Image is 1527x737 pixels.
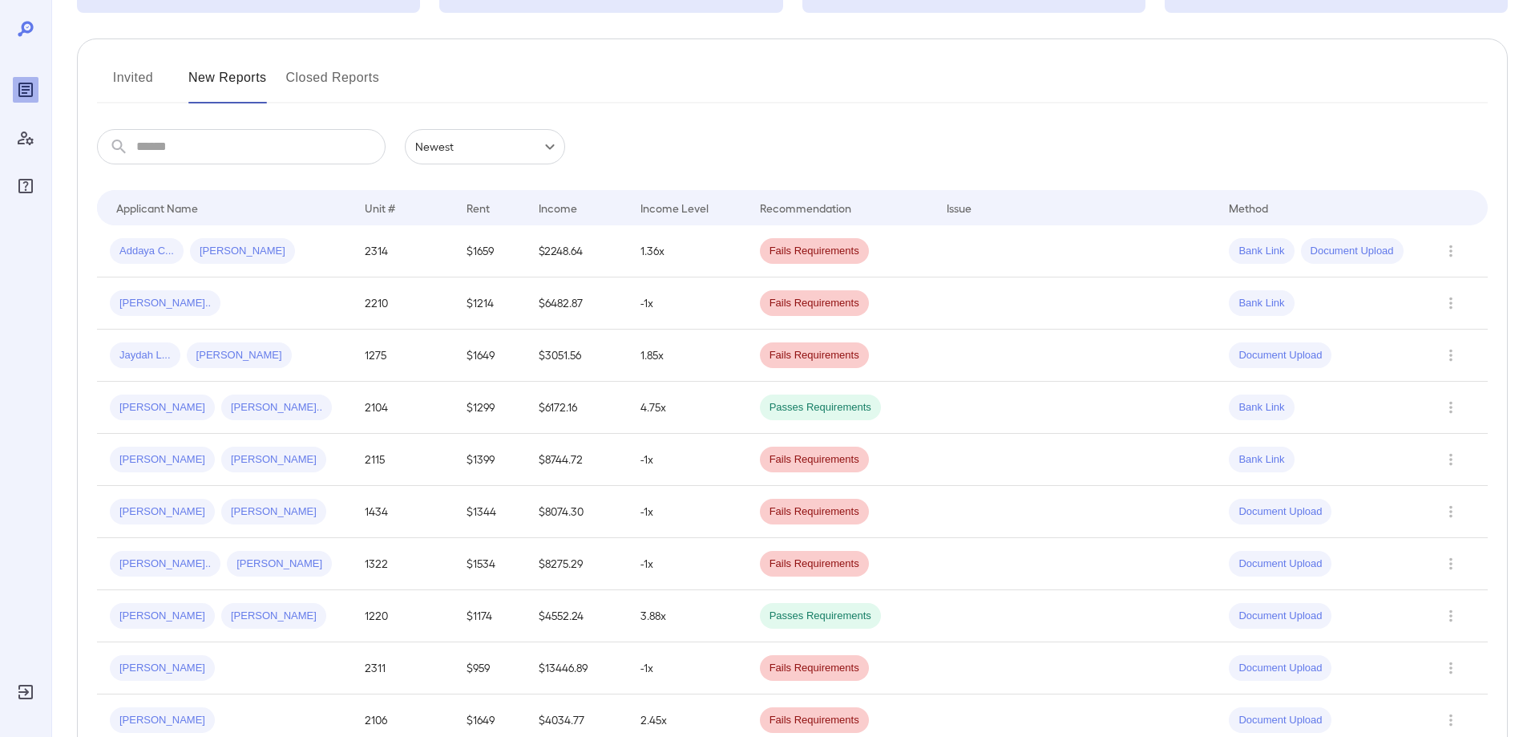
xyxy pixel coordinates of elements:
[1229,557,1331,572] span: Document Upload
[110,244,184,259] span: Addaya C...
[13,77,38,103] div: Reports
[352,642,454,694] td: 2311
[628,382,747,434] td: 4.75x
[1229,504,1331,520] span: Document Upload
[110,452,215,468] span: [PERSON_NAME]
[467,198,492,217] div: Rent
[1229,296,1294,311] span: Bank Link
[526,642,628,694] td: $13446.89
[1438,707,1464,733] button: Row Actions
[1229,452,1294,468] span: Bank Link
[526,538,628,590] td: $8275.29
[1229,198,1268,217] div: Method
[352,486,454,538] td: 1434
[454,225,525,277] td: $1659
[352,330,454,382] td: 1275
[1229,609,1331,624] span: Document Upload
[110,661,215,676] span: [PERSON_NAME]
[1301,244,1404,259] span: Document Upload
[13,125,38,151] div: Manage Users
[539,198,577,217] div: Income
[454,486,525,538] td: $1344
[187,348,292,363] span: [PERSON_NAME]
[1438,551,1464,577] button: Row Actions
[116,198,198,217] div: Applicant Name
[526,330,628,382] td: $3051.56
[628,590,747,642] td: 3.88x
[760,452,869,468] span: Fails Requirements
[454,590,525,642] td: $1174
[760,296,869,311] span: Fails Requirements
[352,382,454,434] td: 2104
[760,198,851,217] div: Recommendation
[1229,244,1294,259] span: Bank Link
[760,661,869,676] span: Fails Requirements
[454,382,525,434] td: $1299
[628,486,747,538] td: -1x
[110,504,215,520] span: [PERSON_NAME]
[1438,342,1464,368] button: Row Actions
[221,452,326,468] span: [PERSON_NAME]
[110,713,215,728] span: [PERSON_NAME]
[760,400,881,415] span: Passes Requirements
[190,244,295,259] span: [PERSON_NAME]
[227,557,332,572] span: [PERSON_NAME]
[110,557,220,572] span: [PERSON_NAME]..
[352,277,454,330] td: 2210
[221,400,332,415] span: [PERSON_NAME]..
[13,173,38,199] div: FAQ
[1229,713,1331,728] span: Document Upload
[1438,395,1464,420] button: Row Actions
[13,679,38,705] div: Log Out
[352,225,454,277] td: 2314
[97,65,169,103] button: Invited
[352,538,454,590] td: 1322
[760,244,869,259] span: Fails Requirements
[526,277,628,330] td: $6482.87
[628,330,747,382] td: 1.85x
[760,504,869,520] span: Fails Requirements
[526,434,628,486] td: $8744.72
[454,538,525,590] td: $1534
[628,642,747,694] td: -1x
[760,557,869,572] span: Fails Requirements
[526,225,628,277] td: $2248.64
[760,609,881,624] span: Passes Requirements
[1438,603,1464,629] button: Row Actions
[1438,499,1464,524] button: Row Actions
[221,504,326,520] span: [PERSON_NAME]
[947,198,972,217] div: Issue
[454,434,525,486] td: $1399
[188,65,267,103] button: New Reports
[628,538,747,590] td: -1x
[526,382,628,434] td: $6172.16
[1438,655,1464,681] button: Row Actions
[286,65,380,103] button: Closed Reports
[454,642,525,694] td: $959
[110,400,215,415] span: [PERSON_NAME]
[352,434,454,486] td: 2115
[1229,661,1331,676] span: Document Upload
[628,277,747,330] td: -1x
[526,486,628,538] td: $8074.30
[1438,447,1464,472] button: Row Actions
[110,296,220,311] span: [PERSON_NAME]..
[1438,238,1464,264] button: Row Actions
[454,277,525,330] td: $1214
[1229,348,1331,363] span: Document Upload
[760,348,869,363] span: Fails Requirements
[352,590,454,642] td: 1220
[221,609,326,624] span: [PERSON_NAME]
[454,330,525,382] td: $1649
[526,590,628,642] td: $4552.24
[1438,290,1464,316] button: Row Actions
[110,609,215,624] span: [PERSON_NAME]
[760,713,869,728] span: Fails Requirements
[110,348,180,363] span: Jaydah L...
[628,434,747,486] td: -1x
[365,198,395,217] div: Unit #
[628,225,747,277] td: 1.36x
[640,198,709,217] div: Income Level
[405,129,565,164] div: Newest
[1229,400,1294,415] span: Bank Link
